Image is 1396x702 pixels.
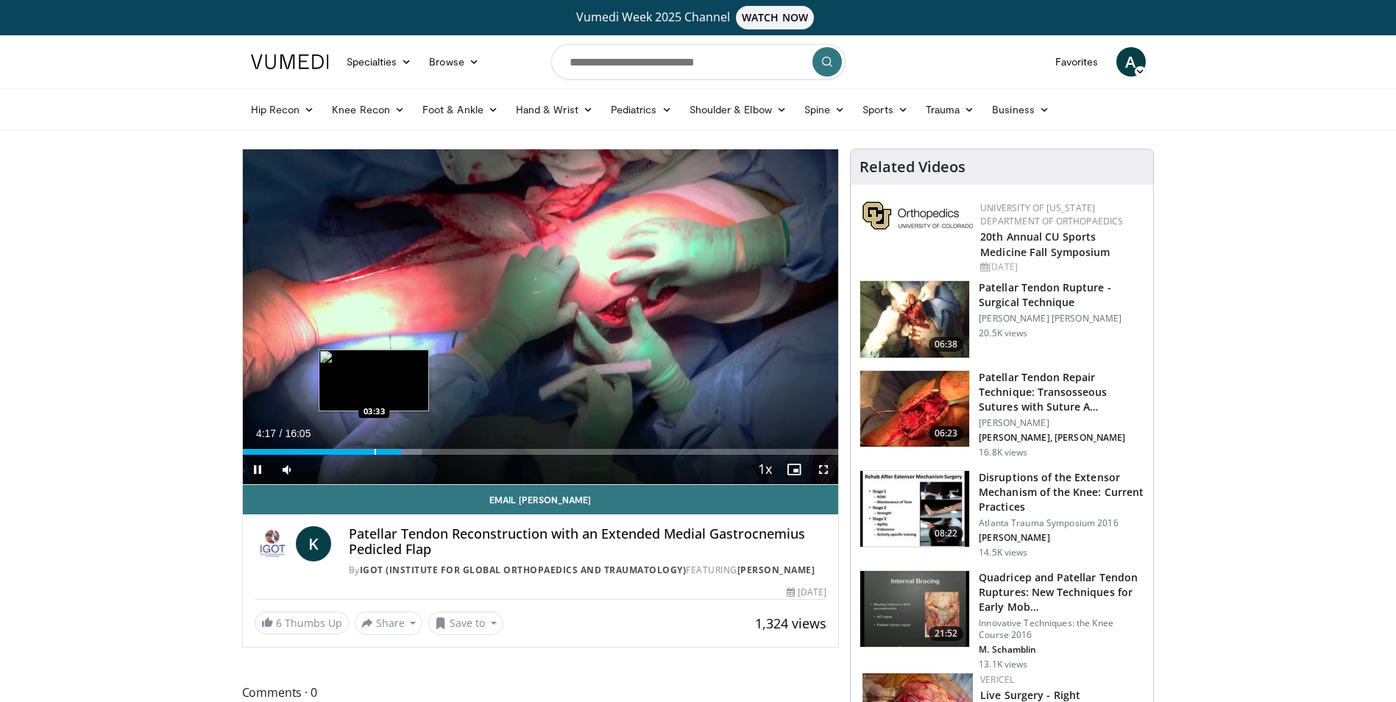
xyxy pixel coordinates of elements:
span: 4:17 [256,428,276,439]
a: Knee Recon [323,95,414,124]
button: Mute [272,455,302,484]
img: IGOT (Institute for Global Orthopaedics and Traumatology) [255,526,290,561]
h4: Patellar Tendon Reconstruction with an Extended Medial Gastrocnemius Pedicled Flap [349,526,827,558]
span: 06:38 [929,337,964,352]
span: / [280,428,283,439]
a: University of [US_STATE] Department of Orthopaedics [980,202,1123,227]
p: 16.8K views [979,447,1027,458]
img: 355603a8-37da-49b6-856f-e00d7e9307d3.png.150x105_q85_autocrop_double_scale_upscale_version-0.2.png [862,202,973,230]
a: 21:52 Quadricep and Patellar Tendon Ruptures: New Techniques for Early Mob… Innovative Techniques... [860,570,1144,670]
a: Shoulder & Elbow [681,95,796,124]
a: [PERSON_NAME] [737,564,815,576]
a: Vumedi Week 2025 ChannelWATCH NOW [253,6,1144,29]
span: WATCH NOW [736,6,814,29]
a: K [296,526,331,561]
a: 06:38 Patellar Tendon Rupture - Surgical Technique [PERSON_NAME] [PERSON_NAME] 20.5K views [860,280,1144,358]
img: a284ffb3-f88c-46bb-88bb-d0d390e931a0.150x105_q85_crop-smart_upscale.jpg [860,371,969,447]
h3: Disruptions of the Extensor Mechanism of the Knee: Current Practices [979,470,1144,514]
p: [PERSON_NAME] [979,532,1144,544]
a: Browse [420,47,488,77]
button: Share [355,611,423,635]
a: Pediatrics [602,95,681,124]
img: VuMedi Logo [251,54,329,69]
button: Save to [428,611,503,635]
p: 20.5K views [979,327,1027,339]
a: Business [983,95,1058,124]
p: 13.1K views [979,659,1027,670]
a: Trauma [917,95,984,124]
a: Email [PERSON_NAME] [243,485,839,514]
p: Innovative Techniques: the Knee Course 2016 [979,617,1144,641]
span: 08:22 [929,526,964,541]
button: Enable picture-in-picture mode [779,455,809,484]
a: Favorites [1046,47,1108,77]
a: 08:22 Disruptions of the Extensor Mechanism of the Knee: Current Practices Atlanta Trauma Symposi... [860,470,1144,559]
h3: Patellar Tendon Repair Technique: Transosseous Sutures with Suture A… [979,370,1144,414]
div: By FEATURING [349,564,827,577]
a: Hand & Wrist [507,95,602,124]
div: [DATE] [980,260,1141,274]
a: 20th Annual CU Sports Medicine Fall Symposium [980,230,1110,259]
button: Pause [243,455,272,484]
p: 14.5K views [979,547,1027,559]
span: 1,324 views [755,614,826,632]
img: AlCdVYZxUWkgWPEX4xMDoxOjA4MTsiGN.150x105_q85_crop-smart_upscale.jpg [860,571,969,648]
button: Playback Rate [750,455,779,484]
span: 16:05 [285,428,311,439]
p: M. Schamblin [979,644,1144,656]
a: Vericel [980,673,1014,686]
span: Comments 0 [242,683,840,702]
p: [PERSON_NAME] [PERSON_NAME] [979,313,1144,325]
div: Progress Bar [243,449,839,455]
a: 06:23 Patellar Tendon Repair Technique: Transosseous Sutures with Suture A… [PERSON_NAME] [PERSON... [860,370,1144,458]
a: A [1116,47,1146,77]
span: 06:23 [929,426,964,441]
p: Atlanta Trauma Symposium 2016 [979,517,1144,529]
img: c329ce19-05ea-4e12-b583-111b1ee27852.150x105_q85_crop-smart_upscale.jpg [860,471,969,547]
a: Foot & Ankle [414,95,507,124]
p: [PERSON_NAME], [PERSON_NAME] [979,432,1144,444]
img: image.jpeg [319,350,429,411]
button: Fullscreen [809,455,838,484]
span: 21:52 [929,626,964,641]
h3: Quadricep and Patellar Tendon Ruptures: New Techniques for Early Mob… [979,570,1144,614]
p: [PERSON_NAME] [979,417,1144,429]
input: Search topics, interventions [551,44,846,79]
h3: Patellar Tendon Rupture - Surgical Technique [979,280,1144,310]
span: 6 [276,616,282,630]
video-js: Video Player [243,149,839,485]
a: Specialties [338,47,421,77]
a: Spine [796,95,854,124]
a: Hip Recon [242,95,324,124]
a: 6 Thumbs Up [255,611,349,634]
img: Vx8lr-LI9TPdNKgn4xMDoxOjBzMTt2bJ.150x105_q85_crop-smart_upscale.jpg [860,281,969,358]
div: [DATE] [787,586,826,599]
a: IGOT (Institute for Global Orthopaedics and Traumatology) [360,564,687,576]
a: Sports [854,95,917,124]
h4: Related Videos [860,158,965,176]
